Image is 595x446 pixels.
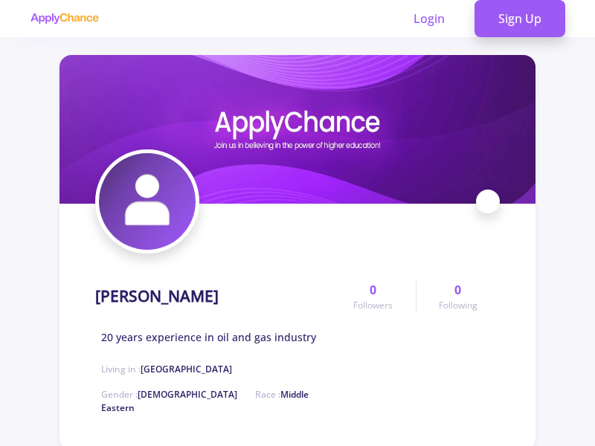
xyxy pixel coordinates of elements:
span: Followers [353,299,393,312]
span: Race : [101,388,309,414]
img: applychance logo text only [30,13,99,25]
span: [GEOGRAPHIC_DATA] [141,363,232,375]
h1: [PERSON_NAME] [95,287,219,306]
span: 0 [370,281,376,299]
a: 0Following [416,281,500,312]
img: Kian Sabetavatar [99,153,196,250]
span: Following [439,299,477,312]
span: [DEMOGRAPHIC_DATA] [138,388,237,401]
span: Gender : [101,388,237,401]
img: Kian Sabetcover image [59,55,535,204]
span: 20 years experience in oil and gas industry [101,329,316,345]
span: Middle Eastern [101,388,309,414]
span: 0 [454,281,461,299]
a: 0Followers [331,281,415,312]
span: Living in : [101,363,232,375]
